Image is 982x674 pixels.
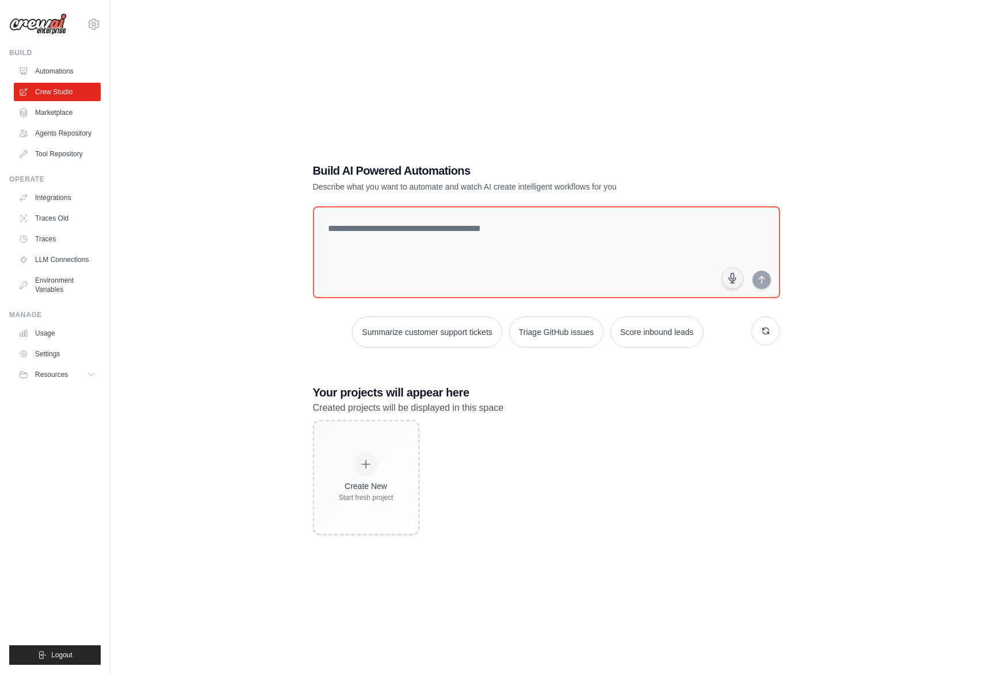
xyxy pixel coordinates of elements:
[14,188,101,207] a: Integrations
[339,480,393,492] div: Create New
[313,384,780,400] h3: Your projects will appear here
[313,163,700,179] h1: Build AI Powered Automations
[9,48,101,57] div: Build
[14,103,101,122] a: Marketplace
[9,645,101,665] button: Logout
[721,267,743,289] button: Click to speak your automation idea
[610,317,704,348] button: Score inbound leads
[14,83,101,101] a: Crew Studio
[35,370,68,379] span: Resources
[14,251,101,269] a: LLM Connections
[14,271,101,299] a: Environment Variables
[14,124,101,142] a: Agents Repository
[313,181,700,192] p: Describe what you want to automate and watch AI create intelligent workflows for you
[14,145,101,163] a: Tool Repository
[14,209,101,228] a: Traces Old
[9,13,67,35] img: Logo
[509,317,603,348] button: Triage GitHub issues
[14,365,101,384] button: Resources
[14,62,101,80] a: Automations
[339,493,393,502] div: Start fresh project
[313,400,780,415] p: Created projects will be displayed in this space
[751,317,780,345] button: Get new suggestions
[51,650,72,660] span: Logout
[14,324,101,342] a: Usage
[14,345,101,363] a: Settings
[14,230,101,248] a: Traces
[9,310,101,319] div: Manage
[9,175,101,184] div: Operate
[352,317,502,348] button: Summarize customer support tickets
